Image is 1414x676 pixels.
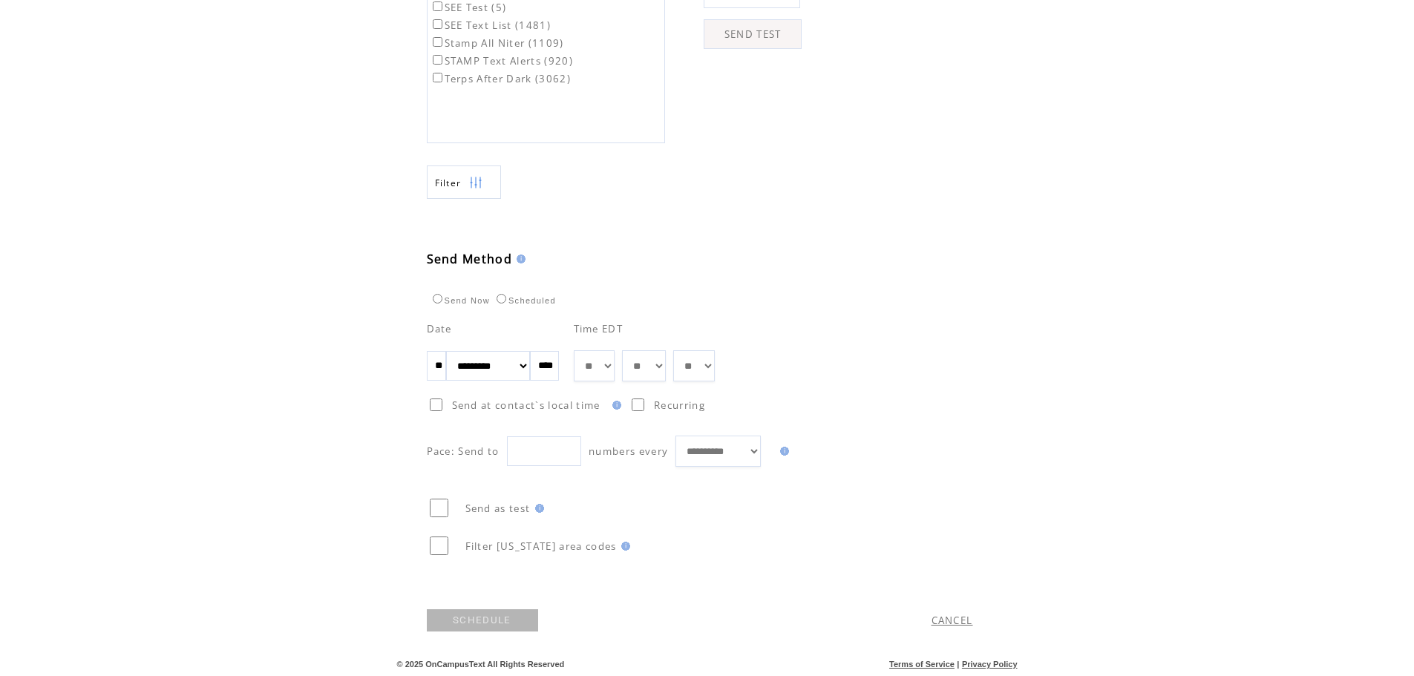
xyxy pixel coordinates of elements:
label: Scheduled [493,296,556,305]
img: help.gif [608,401,621,410]
span: Filter [US_STATE] area codes [465,539,617,553]
input: Scheduled [497,294,506,303]
input: Send Now [433,294,442,303]
label: Send Now [429,296,490,305]
img: help.gif [776,447,789,456]
a: Filter [427,165,501,199]
span: Send as test [465,502,531,515]
span: Send at contact`s local time [452,398,600,412]
input: Stamp All Niter (1109) [433,37,442,47]
span: Show filters [435,177,462,189]
img: help.gif [617,542,630,551]
a: SCHEDULE [427,609,538,631]
span: Date [427,322,452,335]
a: SEND TEST [704,19,802,49]
span: Pace: Send to [427,444,500,458]
label: Terps After Dark (3062) [430,72,572,85]
label: STAMP Text Alerts (920) [430,54,574,68]
a: CANCEL [932,614,973,627]
img: help.gif [531,504,544,513]
span: © 2025 OnCampusText All Rights Reserved [397,660,565,669]
input: SEE Text List (1481) [433,19,442,29]
input: STAMP Text Alerts (920) [433,55,442,65]
span: Recurring [654,398,705,412]
label: Stamp All Niter (1109) [430,36,564,50]
span: Send Method [427,251,513,267]
a: Terms of Service [889,660,955,669]
span: Time EDT [574,322,623,335]
input: Terps After Dark (3062) [433,73,442,82]
label: SEE Text List (1481) [430,19,551,32]
span: | [957,660,959,669]
label: SEE Test (5) [430,1,507,14]
a: Privacy Policy [962,660,1018,669]
img: filters.png [469,166,482,200]
img: help.gif [512,255,526,263]
span: numbers every [589,444,668,458]
input: SEE Test (5) [433,1,442,11]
